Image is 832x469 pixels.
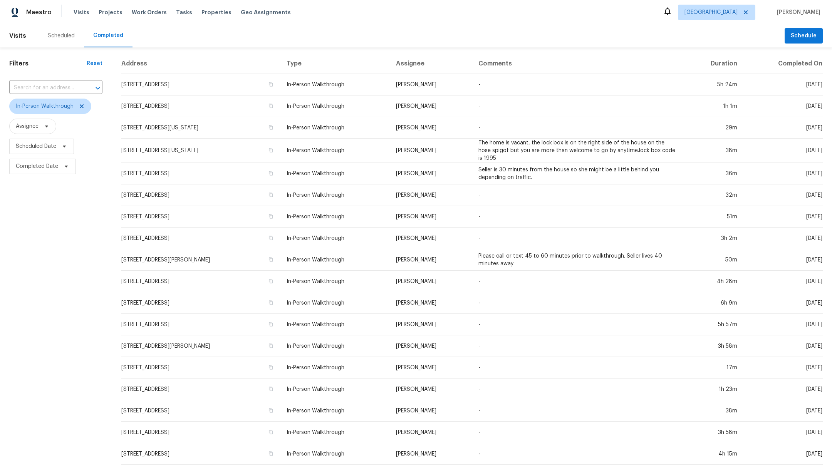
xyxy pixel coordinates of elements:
[121,163,280,184] td: [STREET_ADDRESS]
[743,292,823,314] td: [DATE]
[683,357,743,379] td: 17m
[683,422,743,443] td: 3h 58m
[472,95,683,117] td: -
[390,184,472,206] td: [PERSON_NAME]
[390,422,472,443] td: [PERSON_NAME]
[121,271,280,292] td: [STREET_ADDRESS]
[280,292,390,314] td: In-Person Walkthrough
[683,139,743,163] td: 38m
[743,228,823,249] td: [DATE]
[683,184,743,206] td: 32m
[16,102,74,110] span: In-Person Walkthrough
[390,117,472,139] td: [PERSON_NAME]
[472,117,683,139] td: -
[743,117,823,139] td: [DATE]
[472,184,683,206] td: -
[472,443,683,465] td: -
[267,234,274,241] button: Copy Address
[121,422,280,443] td: [STREET_ADDRESS]
[743,379,823,400] td: [DATE]
[267,342,274,349] button: Copy Address
[267,147,274,154] button: Copy Address
[121,249,280,271] td: [STREET_ADDRESS][PERSON_NAME]
[87,60,102,67] div: Reset
[390,163,472,184] td: [PERSON_NAME]
[683,314,743,335] td: 5h 57m
[121,335,280,357] td: [STREET_ADDRESS][PERSON_NAME]
[26,8,52,16] span: Maestro
[280,249,390,271] td: In-Person Walkthrough
[16,162,58,170] span: Completed Date
[121,117,280,139] td: [STREET_ADDRESS][US_STATE]
[472,292,683,314] td: -
[280,335,390,357] td: In-Person Walkthrough
[683,400,743,422] td: 38m
[280,163,390,184] td: In-Person Walkthrough
[121,292,280,314] td: [STREET_ADDRESS]
[390,54,472,74] th: Assignee
[267,213,274,220] button: Copy Address
[743,335,823,357] td: [DATE]
[280,443,390,465] td: In-Person Walkthrough
[280,400,390,422] td: In-Person Walkthrough
[390,228,472,249] td: [PERSON_NAME]
[267,385,274,392] button: Copy Address
[390,314,472,335] td: [PERSON_NAME]
[121,443,280,465] td: [STREET_ADDRESS]
[121,206,280,228] td: [STREET_ADDRESS]
[280,74,390,95] td: In-Person Walkthrough
[684,8,738,16] span: [GEOGRAPHIC_DATA]
[267,102,274,109] button: Copy Address
[743,357,823,379] td: [DATE]
[280,95,390,117] td: In-Person Walkthrough
[267,124,274,131] button: Copy Address
[267,170,274,177] button: Copy Address
[267,321,274,328] button: Copy Address
[267,407,274,414] button: Copy Address
[92,83,103,94] button: Open
[683,292,743,314] td: 6h 9m
[280,357,390,379] td: In-Person Walkthrough
[683,335,743,357] td: 3h 58m
[9,82,81,94] input: Search for an address...
[683,228,743,249] td: 3h 2m
[743,249,823,271] td: [DATE]
[267,429,274,435] button: Copy Address
[121,95,280,117] td: [STREET_ADDRESS]
[472,228,683,249] td: -
[121,139,280,163] td: [STREET_ADDRESS][US_STATE]
[743,271,823,292] td: [DATE]
[390,206,472,228] td: [PERSON_NAME]
[121,400,280,422] td: [STREET_ADDRESS]
[241,8,291,16] span: Geo Assignments
[683,74,743,95] td: 5h 24m
[121,74,280,95] td: [STREET_ADDRESS]
[267,256,274,263] button: Copy Address
[280,271,390,292] td: In-Person Walkthrough
[390,95,472,117] td: [PERSON_NAME]
[280,314,390,335] td: In-Person Walkthrough
[121,357,280,379] td: [STREET_ADDRESS]
[16,122,39,130] span: Assignee
[280,206,390,228] td: In-Person Walkthrough
[791,31,817,41] span: Schedule
[121,379,280,400] td: [STREET_ADDRESS]
[267,191,274,198] button: Copy Address
[390,74,472,95] td: [PERSON_NAME]
[121,228,280,249] td: [STREET_ADDRESS]
[267,278,274,285] button: Copy Address
[280,117,390,139] td: In-Person Walkthrough
[472,249,683,271] td: Please call or text 45 to 60 minutes prior to walkthrough. Seller lives 40 minutes away
[683,95,743,117] td: 1h 1m
[683,117,743,139] td: 29m
[472,139,683,163] td: The home is vacant, the lock box is on the right side of the house on the hose spigot but you are...
[280,228,390,249] td: In-Person Walkthrough
[121,184,280,206] td: [STREET_ADDRESS]
[683,443,743,465] td: 4h 15m
[48,32,75,40] div: Scheduled
[280,54,390,74] th: Type
[472,335,683,357] td: -
[390,357,472,379] td: [PERSON_NAME]
[390,379,472,400] td: [PERSON_NAME]
[743,184,823,206] td: [DATE]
